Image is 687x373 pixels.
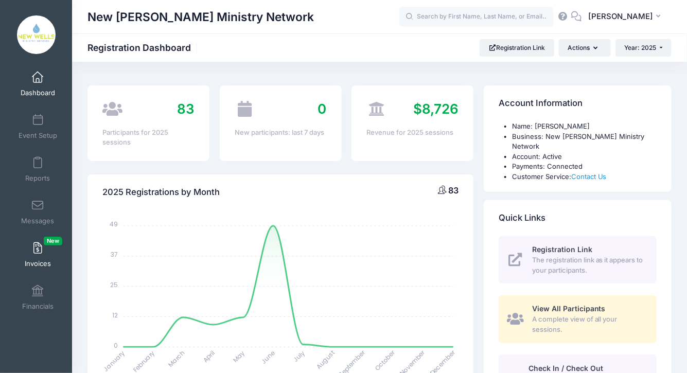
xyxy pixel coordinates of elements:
tspan: March [166,348,187,369]
a: View All Participants A complete view of all your sessions. [499,295,657,343]
li: Name: [PERSON_NAME] [512,121,657,132]
span: Messages [21,217,54,225]
tspan: August [314,348,337,370]
a: Contact Us [571,172,607,181]
span: View All Participants [532,304,606,313]
div: Revenue for 2025 sessions [366,128,459,138]
a: Registration Link [480,39,554,57]
a: Event Setup [13,109,62,145]
tspan: 12 [113,311,118,319]
tspan: May [231,348,246,364]
span: [PERSON_NAME] [588,11,653,22]
button: [PERSON_NAME] [582,5,672,29]
span: Dashboard [21,88,55,97]
span: $8,726 [413,101,459,117]
li: Payments: Connected [512,162,657,172]
tspan: July [292,348,307,364]
tspan: April [201,348,217,364]
a: Messages [13,194,62,230]
tspan: June [260,348,277,365]
span: Event Setup [19,131,57,140]
tspan: October [373,348,397,372]
span: 0 [318,101,326,117]
tspan: 0 [114,341,118,350]
span: 83 [177,101,195,117]
a: Dashboard [13,66,62,102]
span: A complete view of all your sessions. [532,314,645,334]
tspan: 37 [111,250,118,259]
a: Reports [13,151,62,187]
tspan: 49 [110,220,118,228]
span: Year: 2025 [625,44,657,51]
button: Actions [559,39,610,57]
h4: 2025 Registrations by Month [102,177,220,207]
a: Registration Link The registration link as it appears to your participants. [499,236,657,283]
li: Business: New [PERSON_NAME] Ministry Network [512,132,657,152]
span: Financials [22,302,54,311]
span: Check In / Check Out [529,364,603,372]
div: New participants: last 7 days [235,128,327,138]
h4: Quick Links [499,204,545,233]
h1: New [PERSON_NAME] Ministry Network [87,5,314,29]
input: Search by First Name, Last Name, or Email... [399,7,554,27]
a: InvoicesNew [13,237,62,273]
h4: Account Information [499,89,583,118]
div: Participants for 2025 sessions [102,128,195,148]
tspan: 25 [111,280,118,289]
span: Registration Link [532,245,592,254]
span: Invoices [25,259,51,268]
span: Reports [25,174,50,183]
li: Account: Active [512,152,657,162]
span: The registration link as it appears to your participants. [532,255,645,275]
img: New Wells Ministry Network [17,15,56,54]
li: Customer Service: [512,172,657,182]
h1: Registration Dashboard [87,42,200,53]
a: Financials [13,279,62,315]
span: New [44,237,62,245]
button: Year: 2025 [615,39,672,57]
span: 83 [448,185,459,196]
